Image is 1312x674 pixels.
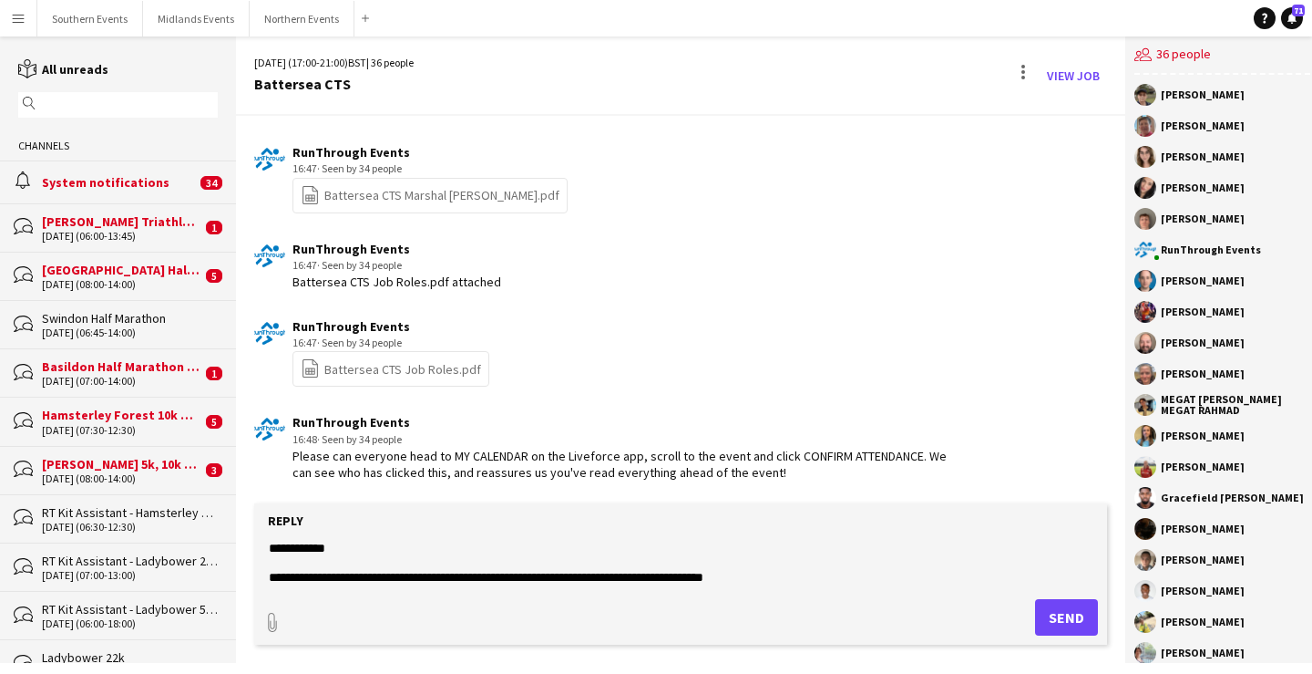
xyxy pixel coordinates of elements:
div: RunThrough Events [1161,244,1261,255]
span: 1 [206,221,222,234]
div: [PERSON_NAME] 5k, 10k & HM [42,456,201,472]
div: [DATE] (06:00-13:45) [42,230,201,243]
div: [DATE] (17:00-21:00) | 36 people [254,55,414,71]
a: All unreads [18,61,108,78]
button: Northern Events [250,1,354,36]
a: Battersea CTS Job Roles.pdf [301,358,481,379]
div: [PERSON_NAME] [1161,213,1245,224]
div: Hamsterley Forest 10k & Half Marathon [42,407,201,423]
div: [PERSON_NAME] [1161,306,1245,317]
div: Battersea CTS Job Roles.pdf attached [292,274,501,290]
a: Battersea CTS Marshal [PERSON_NAME].pdf [301,185,559,206]
div: [PERSON_NAME] [1161,337,1245,348]
span: 34 [200,176,222,190]
div: RunThrough Events [292,414,966,430]
div: [DATE] (07:00-14:00) [42,375,201,388]
div: [DATE] (06:00-18:00) [42,617,218,630]
div: [PERSON_NAME] [1161,275,1245,286]
div: [DATE] (06:30-12:30) [42,521,218,534]
div: RT Kit Assistant - Ladybower 22k [42,553,218,569]
div: [DATE] (08:00-14:00) [42,278,201,291]
span: · Seen by 34 people [317,161,402,175]
span: · Seen by 34 people [317,258,402,272]
div: Basildon Half Marathon & Juniors [42,358,201,375]
div: RT Kit Assistant - Ladybower 54k [42,601,218,617]
div: 16:47 [292,161,568,177]
a: View Job [1040,61,1107,90]
label: Reply [268,513,303,529]
div: RunThrough Events [292,241,501,257]
div: [PERSON_NAME] [1161,586,1245,596]
div: [PERSON_NAME] [1161,430,1245,441]
div: 16:47 [292,335,489,351]
div: Battersea CTS [254,76,414,92]
a: 71 [1281,7,1303,29]
span: 3 [206,463,222,477]
div: Gracefield [PERSON_NAME] [1161,493,1304,503]
div: [DATE] (07:00-13:00) [42,569,218,582]
span: BST [348,56,366,69]
div: [PERSON_NAME] [1161,120,1245,131]
span: 5 [206,269,222,283]
div: [PERSON_NAME] [1161,524,1245,534]
div: RunThrough Events [292,144,568,161]
div: RunThrough Events [292,318,489,335]
button: Midlands Events [143,1,250,36]
div: [GEOGRAPHIC_DATA] Half Marathon [42,262,201,278]
div: [PERSON_NAME] [1161,89,1245,100]
div: [DATE] (06:45-14:00) [42,327,218,339]
div: [PERSON_NAME] [1161,368,1245,379]
div: [DATE] (07:30-12:30) [42,424,201,437]
div: RT Kit Assistant - Hamsterley Forest 10k & Half Marathon [42,504,218,521]
div: [PERSON_NAME] [1161,182,1245,193]
div: MEGAT [PERSON_NAME] MEGAT RAHMAD [1161,394,1310,416]
div: [PERSON_NAME] [1161,648,1245,658]
div: [PERSON_NAME] [1161,151,1245,162]
span: 5 [206,415,222,429]
div: 16:48 [292,431,966,448]
span: · Seen by 34 people [317,432,402,446]
div: [PERSON_NAME] [1161,617,1245,627]
div: Ladybower 22k [42,649,218,666]
div: 16:47 [292,257,501,274]
div: Swindon Half Marathon [42,310,218,327]
div: [PERSON_NAME] Triathlon + Run [42,213,201,230]
div: [PERSON_NAME] [1161,555,1245,565]
span: · Seen by 34 people [317,336,402,349]
div: System notifications [42,174,196,191]
div: [DATE] (08:00-14:00) [42,472,201,485]
div: Please can everyone head to MY CALENDAR on the Liveforce app, scroll to the event and click CONFI... [292,448,966,481]
span: 1 [206,367,222,380]
button: Southern Events [37,1,143,36]
div: [PERSON_NAME] [1161,461,1245,472]
button: Send [1035,599,1098,636]
span: 71 [1292,5,1305,16]
div: 36 people [1134,36,1310,75]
